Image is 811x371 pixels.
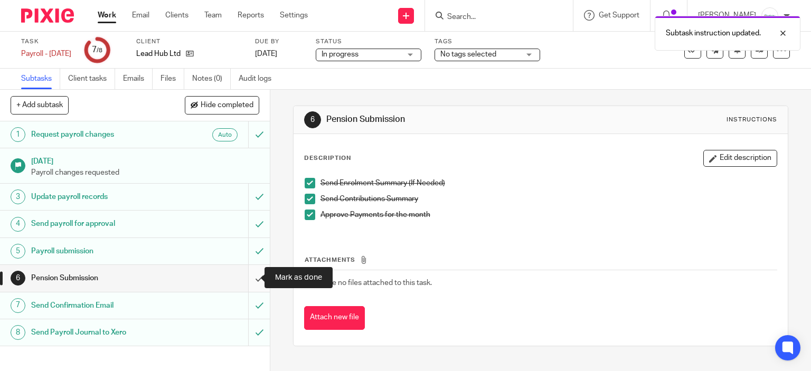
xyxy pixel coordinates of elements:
[185,96,259,114] button: Hide completed
[11,271,25,286] div: 6
[11,325,25,340] div: 8
[666,28,761,39] p: Subtask instruction updated.
[316,37,421,46] label: Status
[21,8,74,23] img: Pixie
[192,69,231,89] a: Notes (0)
[703,150,777,167] button: Edit description
[21,49,71,59] div: Payroll - [DATE]
[31,243,169,259] h1: Payroll submission
[31,127,169,142] h1: Request payroll changes
[161,69,184,89] a: Files
[11,217,25,232] div: 4
[92,44,102,56] div: 7
[165,10,188,21] a: Clients
[11,189,25,204] div: 3
[761,7,778,24] img: Infinity%20Logo%20with%20Whitespace%20.png
[136,49,181,59] p: Lead Hub Ltd
[31,270,169,286] h1: Pension Submission
[239,69,279,89] a: Audit logs
[305,279,432,287] span: There are no files attached to this task.
[136,37,242,46] label: Client
[31,154,259,167] h1: [DATE]
[304,111,321,128] div: 6
[21,69,60,89] a: Subtasks
[31,298,169,313] h1: Send Confirmation Email
[11,244,25,259] div: 5
[255,37,303,46] label: Due by
[320,194,777,204] p: Send Contributions Summary
[31,216,169,232] h1: Send payroll for approval
[320,178,777,188] p: Send Enrolment Summary (If Needed)
[123,69,153,89] a: Emails
[440,51,496,58] span: No tags selected
[305,257,355,263] span: Attachments
[322,51,359,58] span: In progress
[320,210,777,220] p: Approve Payments for the month
[212,128,238,141] div: Auto
[201,101,253,110] span: Hide completed
[204,10,222,21] a: Team
[11,96,69,114] button: + Add subtask
[280,10,308,21] a: Settings
[238,10,264,21] a: Reports
[21,49,71,59] div: Payroll - August 2025
[68,69,115,89] a: Client tasks
[11,127,25,142] div: 1
[326,114,563,125] h1: Pension Submission
[31,325,169,340] h1: Send Payroll Journal to Xero
[727,116,777,124] div: Instructions
[31,189,169,205] h1: Update payroll records
[132,10,149,21] a: Email
[255,50,277,58] span: [DATE]
[304,154,351,163] p: Description
[31,167,259,178] p: Payroll changes requested
[97,47,102,53] small: /8
[11,298,25,313] div: 7
[304,306,365,330] button: Attach new file
[21,37,71,46] label: Task
[98,10,116,21] a: Work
